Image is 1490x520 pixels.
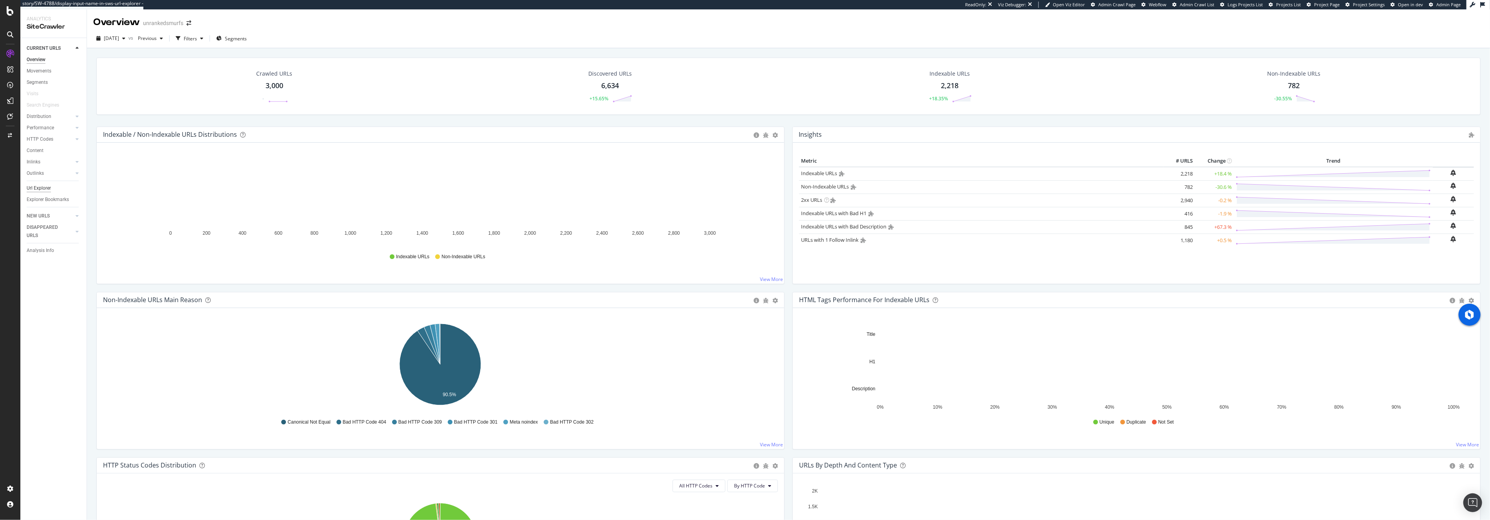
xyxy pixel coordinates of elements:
text: Description [852,386,875,391]
div: bug [1459,463,1465,469]
div: Segments [27,78,48,87]
td: +18.4 % [1195,167,1234,181]
span: Logs Projects List [1228,2,1263,7]
div: 782 [1288,81,1300,91]
svg: A chart. [103,321,778,411]
td: 2,218 [1163,167,1195,181]
div: bell-plus [1451,236,1456,242]
text: 2,400 [596,230,608,236]
button: All HTTP Codes [673,480,725,492]
a: Distribution [27,112,73,121]
button: Previous [135,32,166,45]
text: 2,600 [632,230,644,236]
text: 1,200 [380,230,392,236]
th: Change [1195,155,1234,167]
div: bell-plus [1451,209,1456,216]
span: By HTTP Code [734,482,765,489]
div: gear [772,463,778,469]
a: Url Explorer [27,184,81,192]
text: 800 [311,230,318,236]
span: Bad HTTP Code 404 [343,419,386,426]
div: Url Explorer [27,184,51,192]
h4: Insights [799,129,822,140]
div: HTTP Codes [27,135,53,143]
div: circle-info [754,298,759,303]
a: Logs Projects List [1220,2,1263,8]
text: 2,800 [668,230,680,236]
div: Distribution [27,112,51,121]
a: Overview [27,56,81,64]
a: Content [27,147,81,155]
a: NEW URLS [27,212,73,220]
button: By HTTP Code [727,480,778,492]
svg: A chart. [799,321,1474,411]
div: - [263,95,264,102]
a: View More [1456,441,1479,448]
text: 1.5K [808,504,818,509]
a: CURRENT URLS [27,44,73,53]
text: 400 [239,230,246,236]
span: Admin Crawl List [1180,2,1214,7]
div: URLs by Depth and Content Type [799,461,897,469]
div: Non-Indexable URLs [1268,70,1321,78]
div: arrow-right-arrow-left [186,20,191,26]
div: Visits [27,90,38,98]
div: Filters [184,35,197,42]
text: 90.5% [443,392,456,397]
a: Admin Page [1429,2,1461,8]
div: HTTP Status Codes Distribution [103,461,196,469]
div: circle-info [1450,463,1455,469]
div: Indexable / Non-Indexable URLs Distributions [103,130,237,138]
span: Project Settings [1353,2,1385,7]
div: bug [763,463,769,469]
text: 2,200 [560,230,572,236]
div: SiteCrawler [27,22,80,31]
a: Non-Indexable URLs [801,183,849,190]
text: 1,000 [344,230,356,236]
a: Open Viz Editor [1045,2,1085,8]
span: Unique [1099,419,1114,426]
text: 50% [1162,404,1172,410]
text: 1,600 [452,230,464,236]
svg: A chart. [103,155,778,246]
text: 1,400 [416,230,428,236]
text: 0% [877,404,884,410]
text: Title [867,332,876,337]
text: H1 [870,359,876,364]
i: Admin [868,211,874,216]
span: Admin Page [1436,2,1461,7]
td: 845 [1163,220,1195,234]
td: -30.6 % [1195,180,1234,194]
span: Open in dev [1398,2,1423,7]
div: circle-info [754,463,759,469]
a: Admin Crawl Page [1091,2,1136,8]
i: Admin [861,237,866,243]
div: CURRENT URLS [27,44,61,53]
div: bug [763,132,769,138]
text: 1,800 [488,230,500,236]
text: 10% [933,404,942,410]
a: Project Page [1307,2,1340,8]
text: 90% [1392,404,1401,410]
a: Search Engines [27,101,67,109]
div: unrankedsmurfs [143,19,183,27]
a: View More [760,276,783,283]
text: 2K [812,488,818,494]
text: 3,000 [704,230,716,236]
text: 0 [169,230,172,236]
a: URLs with 1 Follow Inlink [801,236,859,243]
div: gear [1468,463,1474,469]
span: Meta noindex [510,419,538,426]
div: Movements [27,67,51,75]
a: Open in dev [1391,2,1423,8]
span: Bad HTTP Code 302 [550,419,593,426]
div: bell-plus [1451,196,1456,202]
a: Webflow [1141,2,1166,8]
a: Segments [27,78,81,87]
div: NEW URLS [27,212,50,220]
div: +18.35% [929,95,948,102]
text: 20% [990,404,1000,410]
button: Filters [173,32,206,45]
